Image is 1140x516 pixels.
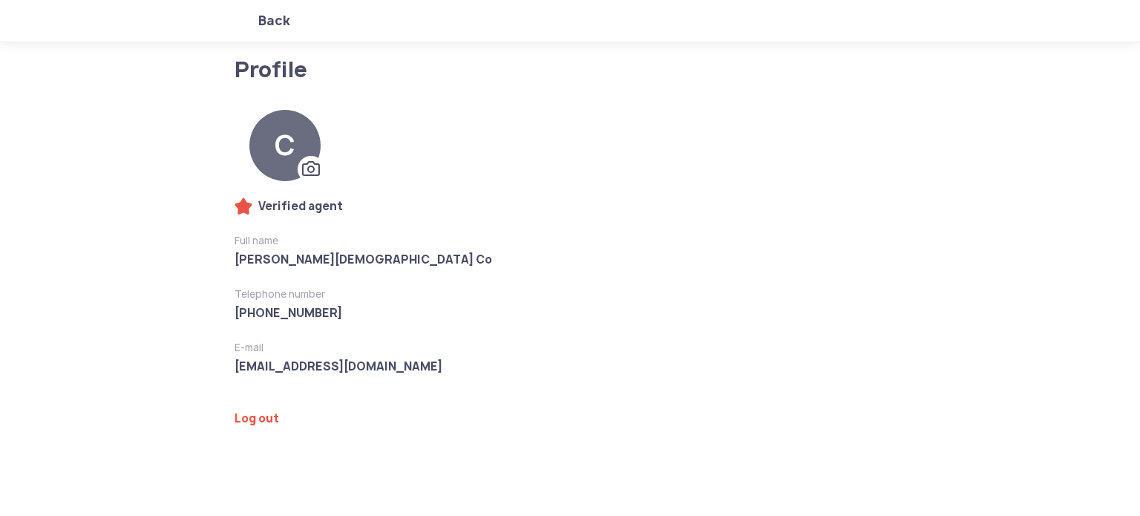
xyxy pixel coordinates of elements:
a: Log out [235,411,672,426]
span: Full name [235,233,672,248]
span: Telephone number [235,287,672,301]
h1: Profile [235,59,614,80]
span: [PERSON_NAME][DEMOGRAPHIC_DATA] Co [235,251,672,269]
span: [EMAIL_ADDRESS][DOMAIN_NAME] [235,358,672,376]
span: E-mail [235,340,672,355]
span: Back [258,10,290,31]
span: Verified agent [258,197,343,215]
span: [PHONE_NUMBER] [235,304,672,322]
button: Back [235,10,290,31]
span: C [274,131,295,160]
